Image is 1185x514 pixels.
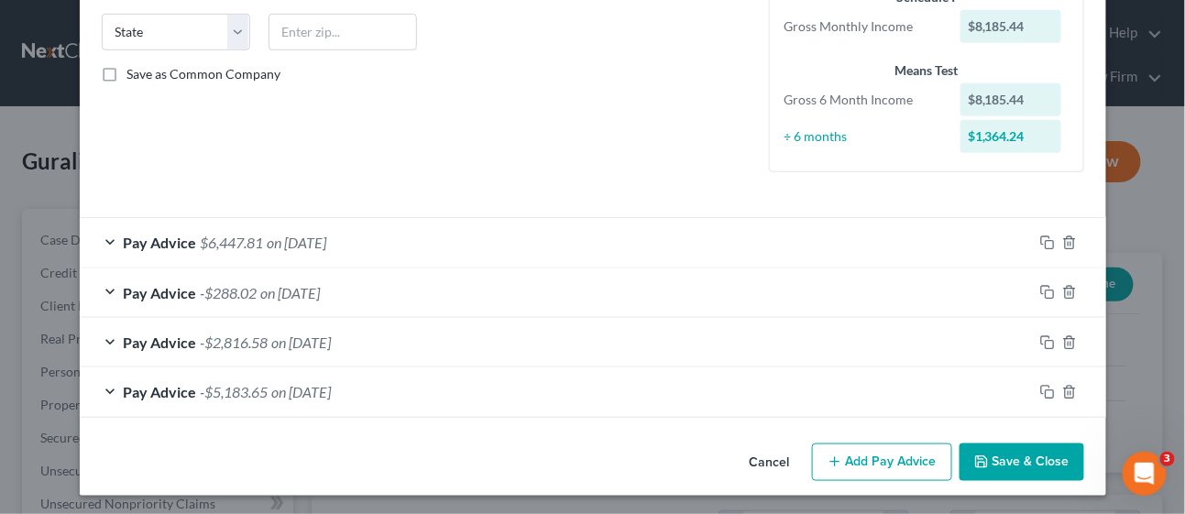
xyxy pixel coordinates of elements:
[201,284,258,301] span: -$288.02
[124,334,197,351] span: Pay Advice
[272,334,332,351] span: on [DATE]
[124,284,197,301] span: Pay Advice
[269,14,417,50] input: Enter zip...
[960,83,1061,116] div: $8,185.44
[124,234,197,251] span: Pay Advice
[1160,452,1175,466] span: 3
[775,91,952,109] div: Gross 6 Month Income
[775,17,952,36] div: Gross Monthly Income
[268,234,327,251] span: on [DATE]
[261,284,321,301] span: on [DATE]
[785,61,1069,80] div: Means Test
[960,443,1084,482] button: Save & Close
[124,383,197,400] span: Pay Advice
[272,383,332,400] span: on [DATE]
[1123,452,1167,496] iframe: Intercom live chat
[201,383,269,400] span: -$5,183.65
[127,66,281,82] span: Save as Common Company
[735,445,805,482] button: Cancel
[775,127,952,146] div: ÷ 6 months
[201,334,269,351] span: -$2,816.58
[812,443,952,482] button: Add Pay Advice
[960,120,1061,153] div: $1,364.24
[201,234,264,251] span: $6,447.81
[960,10,1061,43] div: $8,185.44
